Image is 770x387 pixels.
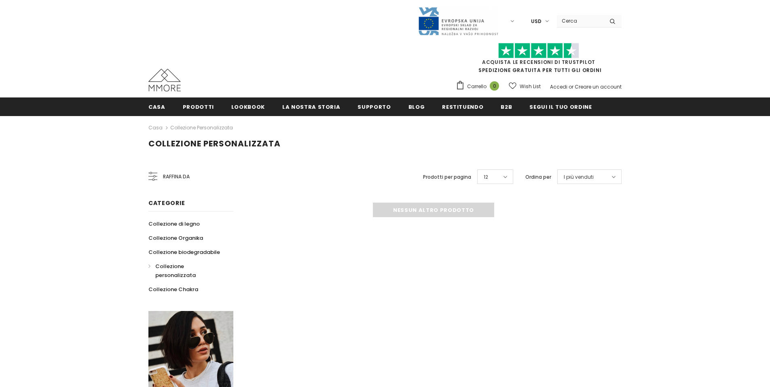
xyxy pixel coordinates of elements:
a: B2B [501,97,512,116]
a: Casa [148,97,165,116]
span: Raffina da [163,172,190,181]
a: Collezione Organika [148,231,203,245]
span: Collezione Organika [148,234,203,242]
span: Blog [408,103,425,111]
span: Casa [148,103,165,111]
span: Categorie [148,199,185,207]
label: Prodotti per pagina [423,173,471,181]
span: Collezione di legno [148,220,200,228]
span: USD [531,17,542,25]
a: Segui il tuo ordine [529,97,592,116]
img: Fidati di Pilot Stars [498,43,579,59]
a: Casa [148,123,163,133]
span: Restituendo [442,103,483,111]
span: I più venduti [564,173,594,181]
a: La nostra storia [282,97,340,116]
a: Collezione personalizzata [148,259,224,282]
span: Carrello [467,82,487,91]
a: Collezione Chakra [148,282,198,296]
a: Lookbook [231,97,265,116]
a: Carrello 0 [456,80,503,93]
img: Casi MMORE [148,69,181,91]
a: Creare un account [575,83,622,90]
span: Prodotti [183,103,214,111]
input: Search Site [557,15,603,27]
a: Javni Razpis [418,17,499,24]
span: Collezione Chakra [148,285,198,293]
a: Acquista le recensioni di TrustPilot [482,59,595,66]
a: supporto [357,97,391,116]
span: B2B [501,103,512,111]
img: Javni Razpis [418,6,499,36]
a: Collezione di legno [148,217,200,231]
span: 12 [484,173,488,181]
a: Prodotti [183,97,214,116]
span: supporto [357,103,391,111]
span: Segui il tuo ordine [529,103,592,111]
a: Blog [408,97,425,116]
label: Ordina per [525,173,551,181]
span: Wish List [520,82,541,91]
span: Collezione personalizzata [148,138,281,149]
span: SPEDIZIONE GRATUITA PER TUTTI GLI ORDINI [456,47,622,74]
span: Collezione personalizzata [155,262,196,279]
a: Collezione biodegradabile [148,245,220,259]
span: or [569,83,573,90]
a: Accedi [550,83,567,90]
a: Wish List [509,79,541,93]
a: Restituendo [442,97,483,116]
span: La nostra storia [282,103,340,111]
a: Collezione personalizzata [170,124,233,131]
span: Collezione biodegradabile [148,248,220,256]
span: 0 [490,81,499,91]
span: Lookbook [231,103,265,111]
